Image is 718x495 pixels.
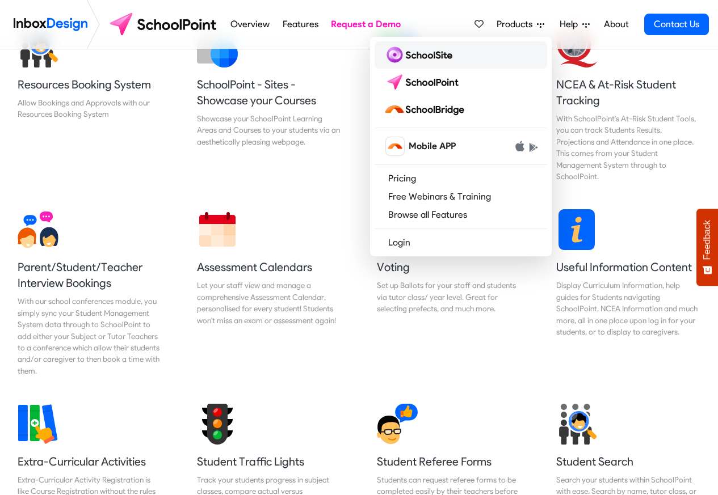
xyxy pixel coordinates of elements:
span: Help [560,18,582,31]
a: Parent/Student/Teacher Interview Bookings With our school conferences module, you simply sync you... [9,200,171,386]
h5: SchoolPoint - Sites - Showcase your Courses [197,77,341,108]
h5: Extra-Curricular Activities [18,454,162,469]
img: 2022_01_13_icon_information.svg [556,209,597,250]
a: Useful Information Content Display Curriculum Information, help guides for Students navigating Sc... [547,200,709,386]
a: Login [375,234,547,252]
div: With our school conferences module, you simply sync your Student Management System data through t... [18,295,162,376]
img: 2022_01_13_icon_conversation.svg [18,209,58,250]
a: Pricing [375,170,547,188]
img: schoolpoint logo [104,11,224,38]
img: schoolsite logo [384,46,457,64]
h5: Student Traffic Lights [197,454,341,469]
img: schoolbridge logo [384,100,469,119]
img: 2022_01_13_icon_calendar.svg [197,209,238,250]
img: 2022_01_17_icon_student_traffic_lights.svg [197,404,238,445]
div: With SchoolPoint's At-Risk Student Tools, you can track Students Results, Projections and Attenda... [556,113,700,182]
div: Products [370,37,552,256]
h5: Voting [377,259,521,275]
a: NCEA & At-Risk Student Tracking With SchoolPoint's At-Risk Student Tools, you can track Students ... [547,18,709,191]
a: Features [279,13,321,36]
a: Free Webinars & Training [375,188,547,206]
span: Products [497,18,537,31]
img: schoolbridge icon [386,137,404,155]
div: Allow Bookings and Approvals with our Resources Booking System [18,97,162,120]
a: Request a Demo [328,13,404,36]
a: Assessment Calendars Let your staff view and manage a comprehensive Assessment Calendar, personal... [188,200,350,386]
a: Voting Set up Ballots for your staff and students via tutor class/ year level. Great for selectin... [368,200,530,386]
h5: Resources Booking System [18,77,162,92]
h5: Student Search [556,454,700,469]
a: About [601,13,632,36]
div: Let your staff view and manage a comprehensive Assessment Calendar, personalised for every studen... [197,280,341,326]
h5: Parent/Student/Teacher Interview Bookings [18,259,162,291]
img: schoolpoint logo [384,73,464,91]
a: Contact Us [644,14,709,35]
img: 2022_01_17_icon_student_search.svg [556,404,597,445]
a: schoolbridge icon Mobile APP [375,133,547,160]
span: Feedback [702,220,712,260]
h5: NCEA & At-Risk Student Tracking [556,77,700,108]
a: Browse all Features [375,206,547,224]
a: Resources Booking System Allow Bookings and Approvals with our Resources Booking System [9,18,171,191]
h5: Assessment Calendars [197,259,341,275]
a: Course Selection Clever Course Selection for any Situation. SchoolPoint enables students and care... [368,18,530,191]
button: Feedback - Show survey [696,209,718,286]
img: 2022_01_13_icon_extra_curricular.svg [18,404,58,445]
a: Help [555,13,594,36]
h5: Useful Information Content [556,259,700,275]
h5: Student Referee Forms [377,454,521,469]
div: Display Curriculum Information, help guides for Students navigating SchoolPoint, NCEA Information... [556,280,700,337]
img: 2022_01_17_icon_student_referee.svg [377,404,418,445]
span: Mobile APP [409,139,456,153]
a: Products [492,13,549,36]
a: SchoolPoint - Sites - Showcase your Courses Showcase your SchoolPoint Learning Areas and Courses ... [188,18,350,191]
a: Overview [228,13,273,36]
div: Showcase your SchoolPoint Learning Areas and Courses to your students via an aesthetically pleasi... [197,113,341,147]
div: Set up Ballots for your staff and students via tutor class/ year level. Great for selecting prefe... [377,280,521,314]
